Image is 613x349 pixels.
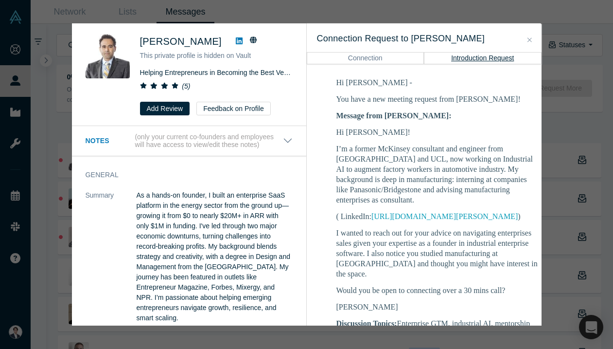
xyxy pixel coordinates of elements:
[336,144,541,205] p: I’m a former McKinsey consultant and engineer from [GEOGRAPHIC_DATA] and UCL, now working on Indu...
[336,228,541,279] p: I wanted to reach out for your advice on navigating enterprises sales given your expertise as a f...
[336,77,541,88] p: Hi [PERSON_NAME] -
[86,34,130,78] img: Amitt Mehta's Profile Image
[336,94,541,104] p: You have a new meeting request from [PERSON_NAME]!
[424,52,542,64] button: Introduction Request
[336,211,541,221] p: ( LinkedIn: )
[140,102,190,115] button: Add Review
[135,133,282,149] p: (only your current co-founders and employees will have access to view/edit these notes)
[336,111,452,120] b: Message from [PERSON_NAME]:
[307,52,424,64] button: Connection
[336,302,541,312] p: [PERSON_NAME]
[182,82,190,90] i: ( 5 )
[140,36,222,47] span: [PERSON_NAME]
[86,133,293,149] button: Notes (only your current co-founders and employees will have access to view/edit these notes)
[86,190,137,333] dt: Summary
[140,51,293,61] p: This private profile is hidden on Vault
[336,318,541,329] p: Enterprise GTM, industrial AI, mentorship
[525,35,535,46] button: Close
[86,136,133,146] h3: Notes
[140,69,349,76] span: Helping Entrepreneurs in Becoming the Best Versions of Themselves
[336,285,541,295] p: Would you be open to connecting over a 30 mins call?
[86,170,279,180] h3: General
[371,212,518,220] a: [URL][DOMAIN_NAME][PERSON_NAME]
[196,102,271,115] button: Feedback on Profile
[137,190,293,323] p: As a hands-on founder, I built an enterprise SaaS platform in the energy sector from the ground u...
[317,32,531,45] h3: Connection Request to [PERSON_NAME]
[336,319,397,328] b: Discussion Topics:
[336,127,541,137] p: Hi [PERSON_NAME]!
